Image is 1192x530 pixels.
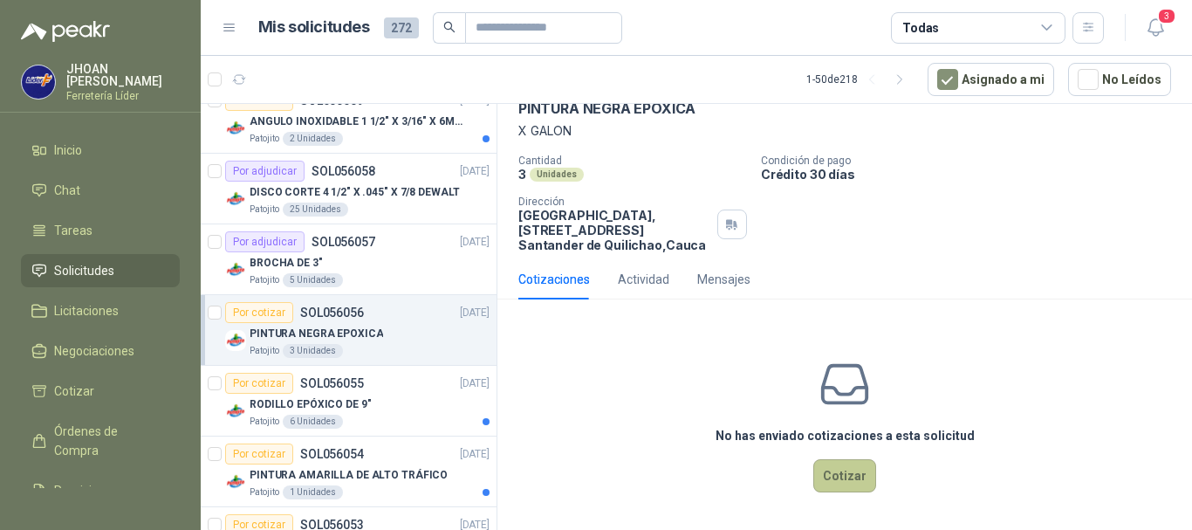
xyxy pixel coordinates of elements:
a: Por cotizarSOL056055[DATE] Company LogoRODILLO EPÓXICO DE 9"Patojito6 Unidades [201,366,497,437]
p: [DATE] [460,446,490,463]
p: Crédito 30 días [761,167,1185,182]
p: Dirección [518,196,710,208]
p: PINTURA NEGRA EPOXICA [518,100,695,118]
a: Licitaciones [21,294,180,327]
div: 6 Unidades [283,415,343,429]
img: Company Logo [225,259,246,280]
p: Ferretería Líder [66,91,180,101]
div: Por cotizar [225,444,293,465]
h3: No has enviado cotizaciones a esta solicitud [716,426,975,445]
img: Company Logo [225,330,246,351]
a: Tareas [21,214,180,247]
a: Negociaciones [21,334,180,368]
a: Cotizar [21,375,180,408]
div: Actividad [618,270,669,289]
span: Órdenes de Compra [54,422,163,460]
p: [DATE] [460,375,490,392]
span: search [443,21,456,33]
p: SOL056059 [300,94,364,107]
p: Patojito [250,203,279,217]
a: Órdenes de Compra [21,415,180,467]
div: Todas [902,18,939,38]
span: Negociaciones [54,341,134,361]
p: PINTURA NEGRA EPOXICA [250,326,383,342]
h1: Mis solicitudes [258,15,370,40]
p: RODILLO EPÓXICO DE 9" [250,396,371,413]
a: Por adjudicarSOL056058[DATE] Company LogoDISCO CORTE 4 1/2" X .045" X 7/8 DEWALTPatojito25 Unidades [201,154,497,224]
p: BROCHA DE 3" [250,255,323,272]
span: Licitaciones [54,301,119,320]
img: Logo peakr [21,21,110,42]
p: SOL056056 [300,306,364,319]
p: Patojito [250,485,279,499]
div: Unidades [530,168,584,182]
p: Condición de pago [761,155,1185,167]
p: X GALON [518,121,1171,141]
span: Remisiones [54,481,119,500]
div: 5 Unidades [283,273,343,287]
p: [GEOGRAPHIC_DATA], [STREET_ADDRESS] Santander de Quilichao , Cauca [518,208,710,252]
img: Company Logo [225,471,246,492]
button: Cotizar [813,459,876,492]
p: Patojito [250,132,279,146]
div: Por adjudicar [225,161,305,182]
a: Por cotizarSOL056054[DATE] Company LogoPINTURA AMARILLA DE ALTO TRÁFICOPatojito1 Unidades [201,437,497,507]
p: JHOAN [PERSON_NAME] [66,63,180,87]
p: Patojito [250,273,279,287]
p: Patojito [250,415,279,429]
p: Cantidad [518,155,747,167]
a: Solicitudes [21,254,180,287]
div: 1 Unidades [283,485,343,499]
a: Remisiones [21,474,180,507]
span: 3 [1157,8,1176,24]
p: Patojito [250,344,279,358]
div: Mensajes [697,270,750,289]
img: Company Logo [225,401,246,422]
div: Por cotizar [225,302,293,323]
button: No Leídos [1068,63,1171,96]
div: Por cotizar [225,373,293,394]
img: Company Logo [22,65,55,99]
p: [DATE] [460,234,490,251]
p: SOL056054 [300,448,364,460]
p: SOL056055 [300,377,364,389]
button: Asignado a mi [928,63,1054,96]
div: Cotizaciones [518,270,590,289]
a: Por cotizarSOL056059[DATE] Company LogoANGULO INOXIDABLE 1 1/2" X 3/16" X 6MTSPatojito2 Unidades [201,83,497,154]
p: [DATE] [460,163,490,180]
p: ANGULO INOXIDABLE 1 1/2" X 3/16" X 6MTS [250,114,467,130]
button: 3 [1140,12,1171,44]
p: SOL056057 [312,236,375,248]
span: Solicitudes [54,261,114,280]
div: 2 Unidades [283,132,343,146]
div: 1 - 50 de 218 [806,65,914,93]
img: Company Logo [225,189,246,210]
span: Tareas [54,221,92,240]
span: Inicio [54,141,82,160]
div: 25 Unidades [283,203,348,217]
p: SOL056058 [312,165,375,177]
div: 3 Unidades [283,344,343,358]
a: Chat [21,174,180,207]
p: [DATE] [460,305,490,321]
span: 272 [384,17,419,38]
a: Por cotizarSOL056056[DATE] Company LogoPINTURA NEGRA EPOXICAPatojito3 Unidades [201,295,497,366]
a: Por adjudicarSOL056057[DATE] Company LogoBROCHA DE 3"Patojito5 Unidades [201,224,497,295]
span: Chat [54,181,80,200]
p: DISCO CORTE 4 1/2" X .045" X 7/8 DEWALT [250,184,460,201]
div: Por adjudicar [225,231,305,252]
img: Company Logo [225,118,246,139]
span: Cotizar [54,382,94,401]
a: Inicio [21,134,180,167]
p: 3 [518,167,526,182]
p: PINTURA AMARILLA DE ALTO TRÁFICO [250,467,448,484]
